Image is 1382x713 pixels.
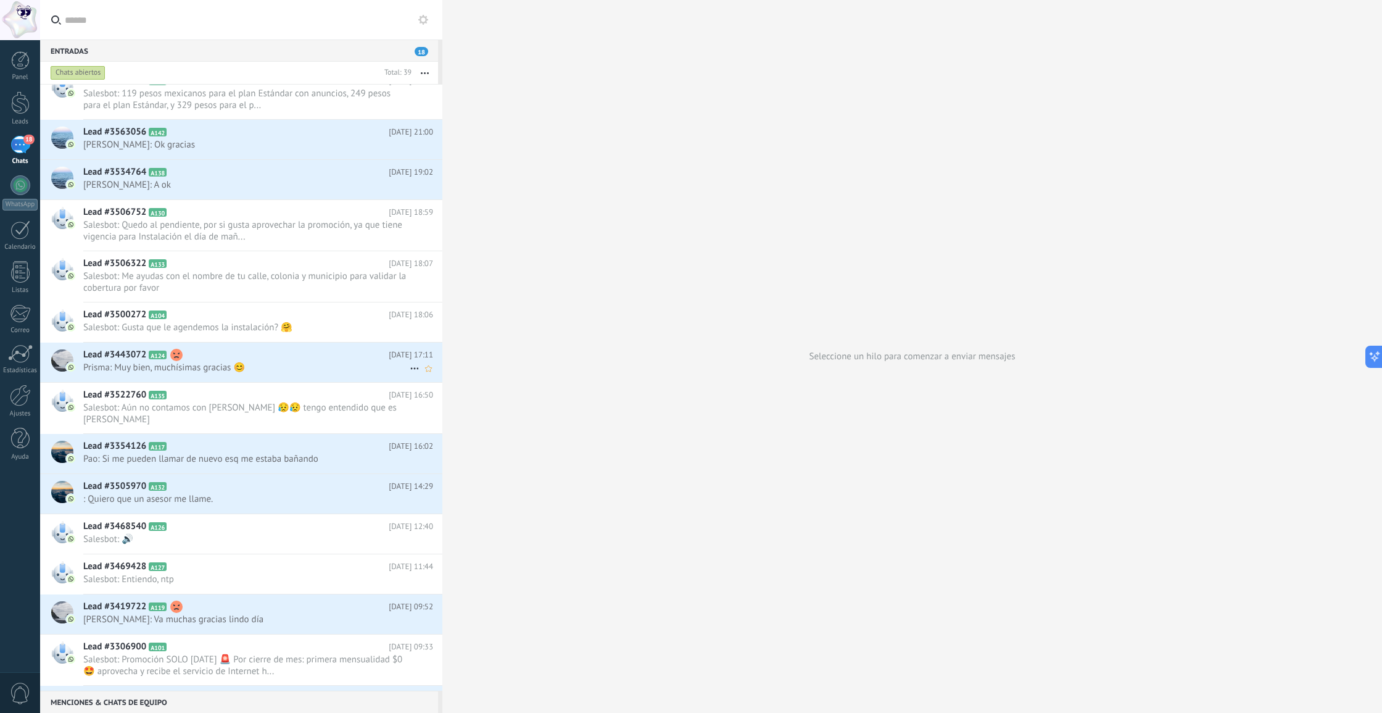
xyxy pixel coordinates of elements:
div: Chats abiertos [51,65,106,80]
a: Lead #3522760 A135 [DATE] 16:50 Salesbot: Aún no contamos con [PERSON_NAME] 😥😥 tengo entendido qu... [40,383,442,433]
span: [DATE] 18:06 [389,309,433,321]
img: com.amocrm.amocrmwa.svg [67,363,75,372]
div: Panel [2,73,38,81]
a: Lead #3506322 A133 [DATE] 18:07 Salesbot: Me ayudas con el nombre de tu calle, colonia y municipi... [40,251,442,302]
span: Lead #3505970 [83,480,146,493]
div: Menciones & Chats de equipo [40,691,438,713]
span: Lead #3469428 [83,561,146,573]
span: A138 [149,168,167,177]
img: com.amocrm.amocrmwa.svg [67,272,75,280]
img: com.amocrm.amocrmwa.svg [67,494,75,503]
span: ‍: Quiero que un asesor me llame. [83,493,410,505]
div: Total: 39 [379,67,412,79]
span: [DATE] 09:33 [389,641,433,653]
span: 18 [23,135,34,144]
span: Lead #3306900 [83,641,146,653]
span: Lead #3419722 [83,601,146,613]
a: Lead #3500272 A104 [DATE] 18:06 Salesbot: Gusta que le agendemos la instalación? 🤗 [40,302,442,342]
span: A126 [149,522,167,531]
span: A127 [149,562,167,571]
span: Lead #3354126 [83,440,146,452]
span: Salesbot: Quedo al pendiente, por si gusta aprovechar la promoción, ya que tiene vigencia para In... [83,219,410,243]
a: Lead #3354126 A117 [DATE] 16:02 Pao: Si me pueden llamar de nuevo esq me estaba bañando [40,434,442,473]
span: A132 [149,482,167,491]
span: [DATE] 17:11 [389,349,433,361]
span: A124 [149,351,167,359]
span: [DATE] 19:02 [389,166,433,178]
div: Ayuda [2,453,38,461]
span: [DATE] 18:07 [389,257,433,270]
a: Lead #3505970 A132 [DATE] 14:29 ‍: Quiero que un asesor me llame. [40,474,442,514]
span: [DATE] 09:52 [389,601,433,613]
a: Lead #3443072 A124 [DATE] 17:11 Prisma: Muy bien, muchísimas gracias 😊 [40,343,442,382]
div: Calendario [2,243,38,251]
span: Lead #3534764 [83,166,146,178]
a: Lead #3563056 A142 [DATE] 21:00 [PERSON_NAME]: Ok gracias [40,120,442,159]
span: Lead #3522760 [83,389,146,401]
div: Ajustes [2,410,38,418]
a: Lead #3534764 A138 [DATE] 19:02 [PERSON_NAME]: A ok [40,160,442,199]
img: com.amocrm.amocrmwa.svg [67,615,75,623]
span: Prisma: Muy bien, muchísimas gracias 😊 [83,362,410,373]
span: [DATE] 12:40 [389,520,433,533]
button: Más [412,62,438,84]
a: Lead #3506752 A130 [DATE] 18:59 Salesbot: Quedo al pendiente, por si gusta aprovechar la promoció... [40,200,442,251]
span: Pao: Si me pueden llamar de nuevo esq me estaba bañando [83,453,410,465]
div: Correo [2,327,38,335]
div: Entradas [40,40,438,62]
span: Salesbot: Entiendo, ntp [83,573,410,585]
a: Lead #3563156 A143 [DATE] 22:17 Salesbot: 119 pesos mexicanos para el plan Estándar con anuncios,... [40,69,442,119]
span: Salesbot: 🔊 [83,533,410,545]
div: Estadísticas [2,367,38,375]
img: com.amocrm.amocrmwa.svg [67,180,75,189]
div: Chats [2,157,38,165]
a: Lead #3306900 A101 [DATE] 09:33 Salesbot: Promoción SOLO [DATE] 🚨 Por cierre de mes: primera mens... [40,635,442,685]
span: A117 [149,442,167,451]
img: com.amocrm.amocrmwa.svg [67,575,75,583]
span: A101 [149,643,167,651]
span: A104 [149,311,167,319]
span: [DATE] 21:00 [389,126,433,138]
a: Lead #3468540 A126 [DATE] 12:40 Salesbot: 🔊 [40,514,442,554]
img: com.amocrm.amocrmwa.svg [67,535,75,543]
span: Lead #3500272 [83,309,146,321]
span: [DATE] 11:44 [389,561,433,573]
img: com.amocrm.amocrmwa.svg [67,655,75,664]
span: Salesbot: Aún no contamos con [PERSON_NAME] 😥😥 tengo entendido que es [PERSON_NAME] [83,402,410,425]
span: Salesbot: Me ayudas con el nombre de tu calle, colonia y municipio para validar la cobertura por ... [83,270,410,294]
span: Lead #3468540 [83,520,146,533]
img: com.amocrm.amocrmwa.svg [67,454,75,463]
span: A119 [149,603,167,611]
img: com.amocrm.amocrmwa.svg [67,89,75,98]
span: Lead #3443072 [83,349,146,361]
span: [PERSON_NAME]: Va muchas gracias lindo día [83,614,410,625]
span: Salesbot: Promoción SOLO [DATE] 🚨 Por cierre de mes: primera mensualidad $0 🤩 aprovecha y recibe ... [83,654,410,677]
img: com.amocrm.amocrmwa.svg [67,403,75,412]
div: Leads [2,118,38,126]
span: [DATE] 16:50 [389,389,433,401]
span: [DATE] 14:29 [389,480,433,493]
span: [PERSON_NAME]: Ok gracias [83,139,410,151]
a: Lead #3419722 A119 [DATE] 09:52 [PERSON_NAME]: Va muchas gracias lindo día [40,594,442,634]
span: A130 [149,208,167,217]
div: Listas [2,286,38,294]
a: Lead #3469428 A127 [DATE] 11:44 Salesbot: Entiendo, ntp [40,554,442,594]
img: com.amocrm.amocrmwa.svg [67,140,75,149]
span: Lead #3563056 [83,126,146,138]
span: A142 [149,128,167,136]
span: A133 [149,259,167,268]
span: 18 [415,47,428,56]
div: WhatsApp [2,199,38,211]
span: Salesbot: Gusta que le agendemos la instalación? 🤗 [83,322,410,333]
span: [PERSON_NAME]: A ok [83,179,410,191]
img: com.amocrm.amocrmwa.svg [67,323,75,331]
span: Lead #3506752 [83,206,146,219]
span: [DATE] 16:02 [389,440,433,452]
span: Lead #3506322 [83,257,146,270]
span: Salesbot: 119 pesos mexicanos para el plan Estándar con anuncios, 249 pesos para el plan Estándar... [83,88,410,111]
span: [DATE] 18:59 [389,206,433,219]
span: A135 [149,391,167,399]
img: com.amocrm.amocrmwa.svg [67,220,75,229]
